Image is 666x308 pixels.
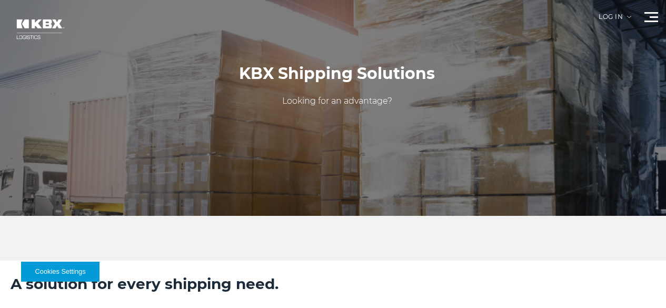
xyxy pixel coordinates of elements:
img: kbx logo [8,11,71,48]
button: Cookies Settings [21,262,100,282]
div: Log in [599,14,631,28]
h2: A solution for every shipping need. [11,274,655,294]
img: arrow [627,16,631,18]
p: Looking for an advantage? [239,95,435,107]
h1: KBX Shipping Solutions [239,63,435,84]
